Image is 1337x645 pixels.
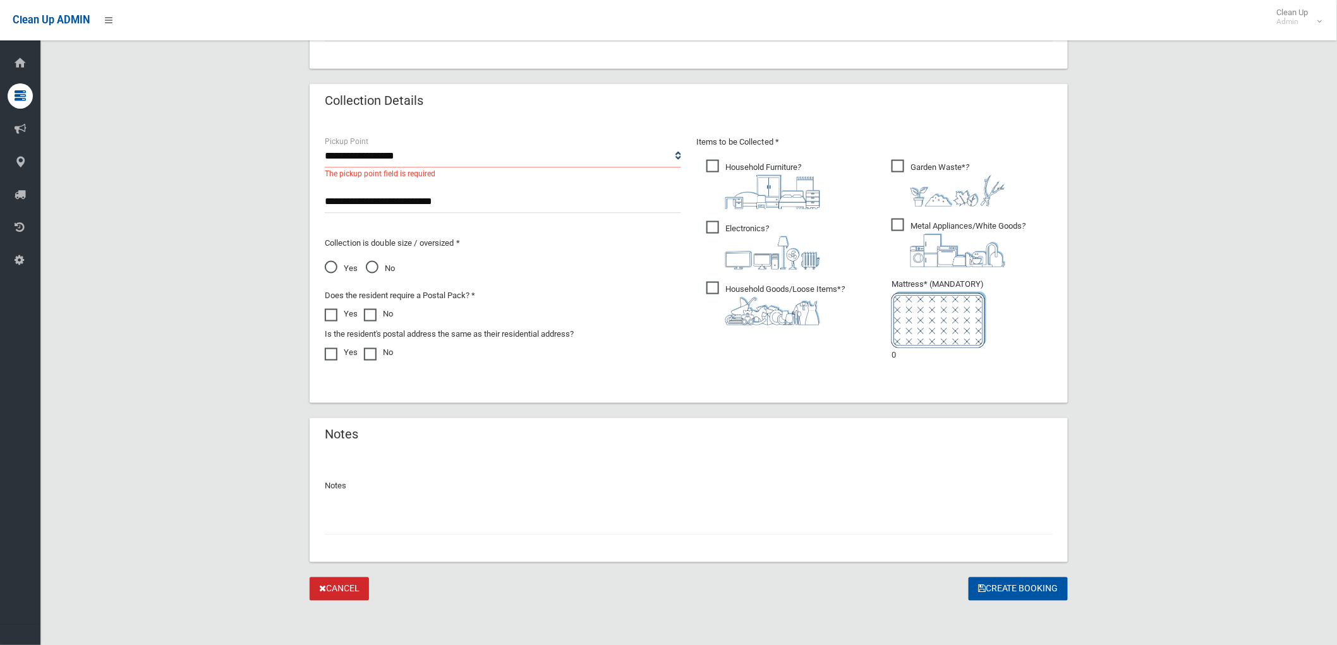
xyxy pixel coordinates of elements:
label: No [364,346,393,361]
span: Clean Up ADMIN [13,14,90,26]
img: b13cc3517677393f34c0a387616ef184.png [725,297,820,325]
p: Notes [325,479,1053,494]
img: aa9efdbe659d29b613fca23ba79d85cb.png [725,175,820,209]
span: Clean Up [1271,8,1321,27]
img: 36c1b0289cb1767239cdd3de9e694f19.png [910,234,1005,267]
img: 4fd8a5c772b2c999c83690221e5242e0.png [910,175,1005,207]
i: ? [725,284,845,325]
span: Metal Appliances/White Goods [892,219,1025,267]
header: Notes [310,423,373,447]
span: Yes [325,261,358,276]
label: Does the resident require a Postal Pack? * [325,288,475,303]
img: e7408bece873d2c1783593a074e5cb2f.png [892,292,986,348]
span: Mattress* (MANDATORY) [892,279,1053,348]
span: Household Furniture [706,160,820,209]
span: The pickup point field is required [325,167,435,181]
span: Electronics [706,221,820,270]
button: Create Booking [969,577,1068,601]
label: Yes [325,346,358,361]
i: ? [910,162,1005,207]
i: ? [910,221,1025,267]
label: Yes [325,306,358,322]
i: ? [725,224,820,270]
p: Items to be Collected * [696,135,1053,150]
header: Collection Details [310,88,439,113]
label: No [364,306,393,322]
p: Collection is double size / oversized * [325,236,681,251]
img: 394712a680b73dbc3d2a6a3a7ffe5a07.png [725,236,820,270]
li: 0 [892,277,1053,363]
label: Is the resident's postal address the same as their residential address? [325,327,574,342]
a: Cancel [310,577,369,601]
span: No [366,261,395,276]
span: Garden Waste* [892,160,1005,207]
span: Household Goods/Loose Items* [706,282,845,325]
small: Admin [1277,17,1309,27]
i: ? [725,162,820,209]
